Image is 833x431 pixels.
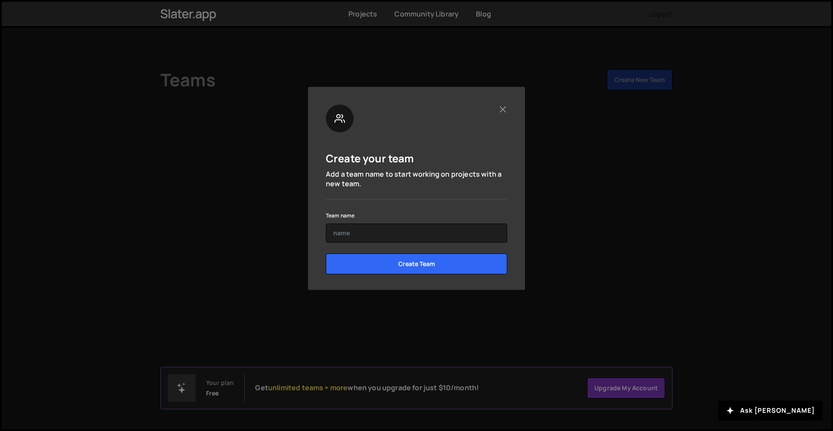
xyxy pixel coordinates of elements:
[326,211,354,220] label: Team name
[326,224,507,243] input: name
[326,253,507,274] input: Create Team
[498,105,507,114] button: Close
[326,151,414,165] h5: Create your team
[326,169,507,189] p: Add a team name to start working on projects with a new team.
[718,401,823,421] button: Ask [PERSON_NAME]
